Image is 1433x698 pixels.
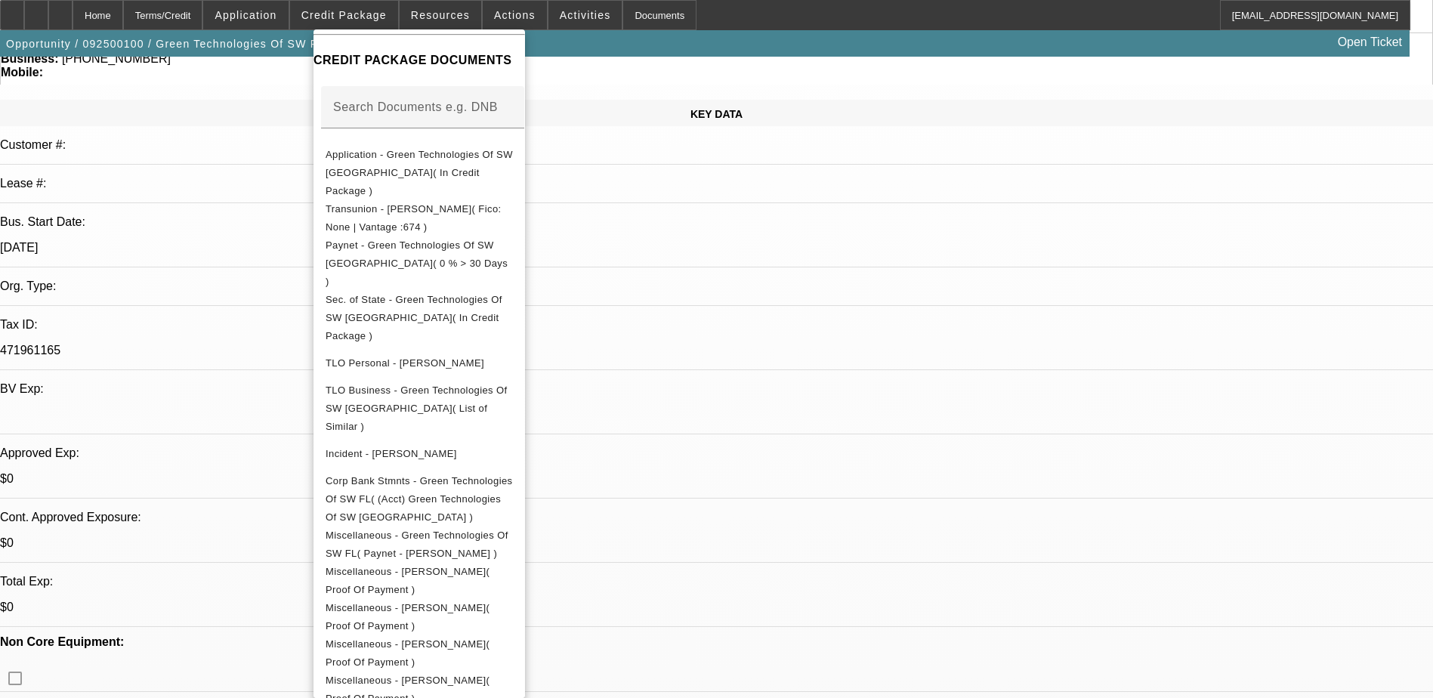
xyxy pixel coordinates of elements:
button: Corp Bank Stmnts - Green Technologies Of SW FL( (Acct) Green Technologies Of SW FL ) [313,472,525,527]
span: Sec. of State - Green Technologies Of SW [GEOGRAPHIC_DATA]( In Credit Package ) [326,294,502,341]
span: Corp Bank Stmnts - Green Technologies Of SW FL( (Acct) Green Technologies Of SW [GEOGRAPHIC_DATA] ) [326,475,512,523]
button: Incident - Taylor, Christopher [313,436,525,472]
span: Miscellaneous - Green Technologies Of SW FL( Paynet - [PERSON_NAME] ) [326,530,508,559]
button: Application - Green Technologies Of SW FL( In Credit Package ) [313,146,525,200]
button: Transunion - Taylor, Christopher( Fico: None | Vantage :674 ) [313,200,525,236]
span: Miscellaneous - [PERSON_NAME]( Proof Of Payment ) [326,638,490,668]
span: Transunion - [PERSON_NAME]( Fico: None | Vantage :674 ) [326,203,502,233]
button: Miscellaneous - Taylor, Christopher( Proof Of Payment ) [313,635,525,672]
span: Paynet - Green Technologies Of SW [GEOGRAPHIC_DATA]( 0 % > 30 Days ) [326,239,508,287]
mat-label: Search Documents e.g. DNB [333,100,498,113]
span: TLO Business - Green Technologies Of SW [GEOGRAPHIC_DATA]( List of Similar ) [326,385,508,432]
button: Paynet - Green Technologies Of SW FL( 0 % > 30 Days ) [313,236,525,291]
span: Incident - [PERSON_NAME] [326,448,457,459]
button: Miscellaneous - Taylor, Christopher( Proof Of Payment ) [313,599,525,635]
button: Sec. of State - Green Technologies Of SW FL( In Credit Package ) [313,291,525,345]
span: TLO Personal - [PERSON_NAME] [326,357,484,369]
button: TLO Personal - Taylor, Christopher [313,345,525,381]
button: Miscellaneous - Green Technologies Of SW FL( Paynet - Christopher Taylor ) [313,527,525,563]
span: Miscellaneous - [PERSON_NAME]( Proof Of Payment ) [326,602,490,632]
span: Miscellaneous - [PERSON_NAME]( Proof Of Payment ) [326,566,490,595]
button: Miscellaneous - Taylor, Christopher( Proof Of Payment ) [313,563,525,599]
button: TLO Business - Green Technologies Of SW FL( List of Similar ) [313,381,525,436]
h4: CREDIT PACKAGE DOCUMENTS [313,51,525,69]
span: Application - Green Technologies Of SW [GEOGRAPHIC_DATA]( In Credit Package ) [326,149,513,196]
